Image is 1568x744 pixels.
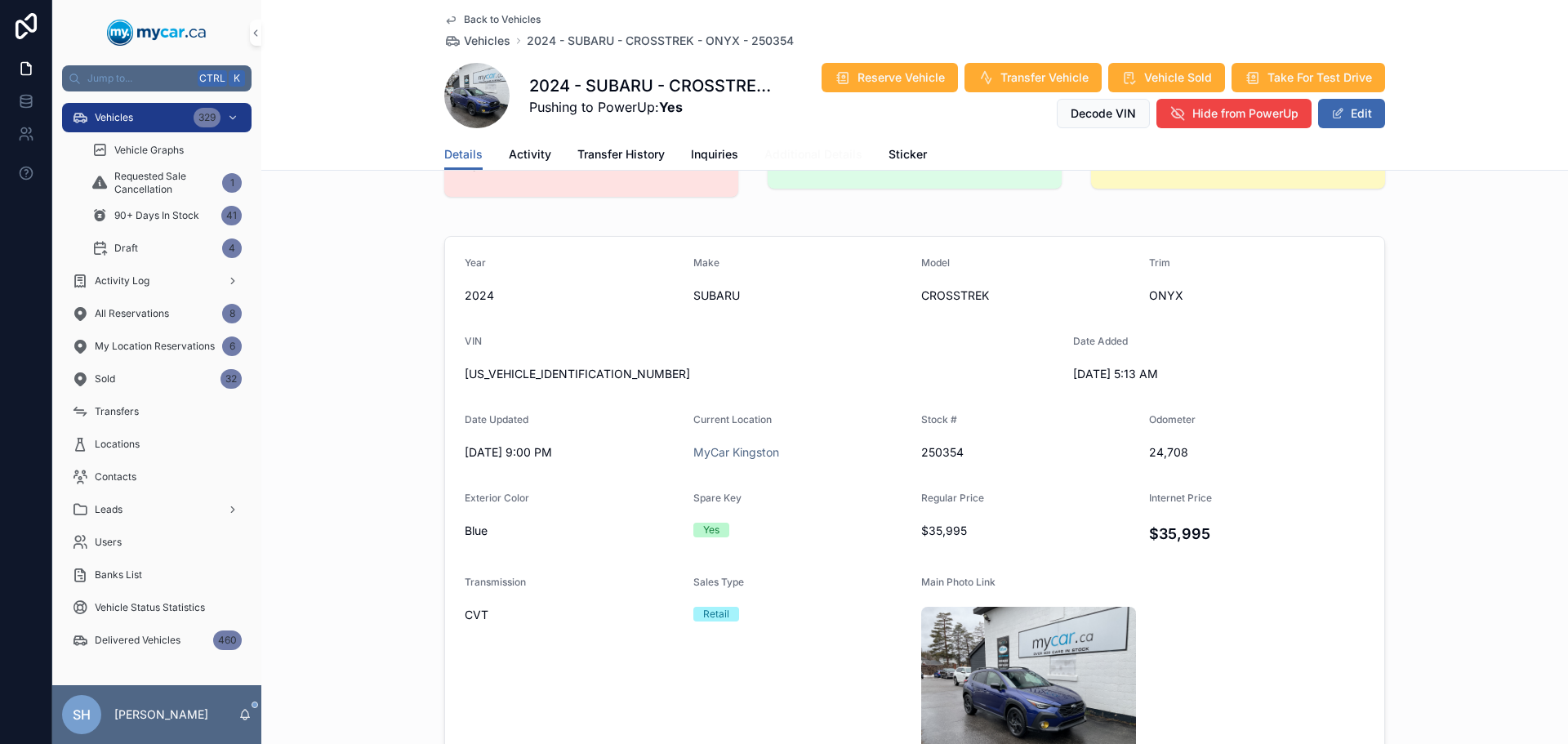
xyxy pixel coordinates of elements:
span: Year [465,256,486,269]
span: SH [73,705,91,724]
span: Users [95,536,122,549]
button: Reserve Vehicle [822,63,958,92]
span: [DATE] 5:13 AM [1073,366,1289,382]
span: Details [444,146,483,163]
a: 2024 - SUBARU - CROSSTREK - ONYX - 250354 [527,33,794,49]
span: Requested Sale Cancellation [114,170,216,196]
span: Delivered Vehicles [95,634,180,647]
span: Odometer [1149,413,1196,425]
a: 90+ Days In Stock41 [82,201,252,230]
span: 2024 [465,287,680,304]
span: Sticker [889,146,927,163]
a: Activity Log [62,266,252,296]
span: Locations [95,438,140,451]
div: 1 [222,173,242,193]
a: Details [444,140,483,171]
a: Activity [509,140,551,172]
button: Decode VIN [1057,99,1150,128]
span: Transmission [465,576,526,588]
h4: $35,995 [1149,523,1365,545]
span: Additional Details [764,146,862,163]
a: Additional Details [764,140,862,172]
div: 41 [221,206,242,225]
img: App logo [107,20,207,46]
span: Model [921,256,950,269]
span: Activity [509,146,551,163]
span: Leads [95,503,122,516]
a: Sticker [889,140,927,172]
span: Sold [95,372,115,385]
span: Vehicle Sold [1144,69,1212,86]
span: Date Added [1073,335,1128,347]
span: Back to Vehicles [464,13,541,26]
span: SUBARU [693,287,909,304]
a: Vehicle Graphs [82,136,252,165]
span: $35,995 [921,523,1136,539]
div: 4 [222,238,242,258]
span: 250354 [921,444,1136,461]
a: Vehicle Status Statistics [62,593,252,622]
span: Banks List [95,568,142,581]
span: Date Updated [465,413,528,425]
button: Transfer Vehicle [964,63,1102,92]
span: Take For Test Drive [1267,69,1372,86]
a: Sold32 [62,364,252,394]
span: [US_VEHICLE_IDENTIFICATION_NUMBER] [465,366,1060,382]
a: Transfers [62,397,252,426]
a: Contacts [62,462,252,492]
a: Users [62,528,252,557]
button: Jump to...CtrlK [62,65,252,91]
div: 6 [222,336,242,356]
a: All Reservations8 [62,299,252,328]
span: 90+ Days In Stock [114,209,199,222]
div: scrollable content [52,91,261,676]
span: Ctrl [198,70,227,87]
a: Transfer History [577,140,665,172]
a: Vehicles [444,33,510,49]
strong: Yes [659,99,683,115]
span: Contacts [95,470,136,483]
a: Requested Sale Cancellation1 [82,168,252,198]
span: Sales Type [693,576,744,588]
span: Current Location [693,413,772,425]
a: Locations [62,430,252,459]
a: My Location Reservations6 [62,332,252,361]
span: VIN [465,335,482,347]
span: Spare Key [693,492,742,504]
span: Hide from PowerUp [1192,105,1298,122]
span: Pushing to PowerUp: [529,97,779,117]
span: Reserve Vehicle [857,69,945,86]
a: Inquiries [691,140,738,172]
span: Draft [114,242,138,255]
a: Delivered Vehicles460 [62,626,252,655]
span: CVT [465,607,680,623]
span: ONYX [1149,287,1365,304]
div: 32 [220,369,242,389]
a: Draft4 [82,234,252,263]
span: Transfers [95,405,139,418]
span: Exterior Color [465,492,529,504]
span: Vehicle Graphs [114,144,184,157]
a: Back to Vehicles [444,13,541,26]
span: Vehicle Status Statistics [95,601,205,614]
button: Hide from PowerUp [1156,99,1312,128]
button: Vehicle Sold [1108,63,1225,92]
span: Vehicles [95,111,133,124]
button: Take For Test Drive [1232,63,1385,92]
div: Retail [703,607,729,621]
span: K [230,72,243,85]
div: 460 [213,630,242,650]
span: Trim [1149,256,1170,269]
span: Blue [465,523,680,539]
span: CROSSTREK [921,287,1136,304]
a: MyCar Kingston [693,444,779,461]
span: [DATE] 9:00 PM [465,444,680,461]
span: Main Photo Link [921,576,996,588]
div: Yes [703,523,719,537]
span: Transfer Vehicle [1000,69,1089,86]
span: 24,708 [1149,444,1365,461]
div: 8 [222,304,242,323]
span: Internet Price [1149,492,1212,504]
